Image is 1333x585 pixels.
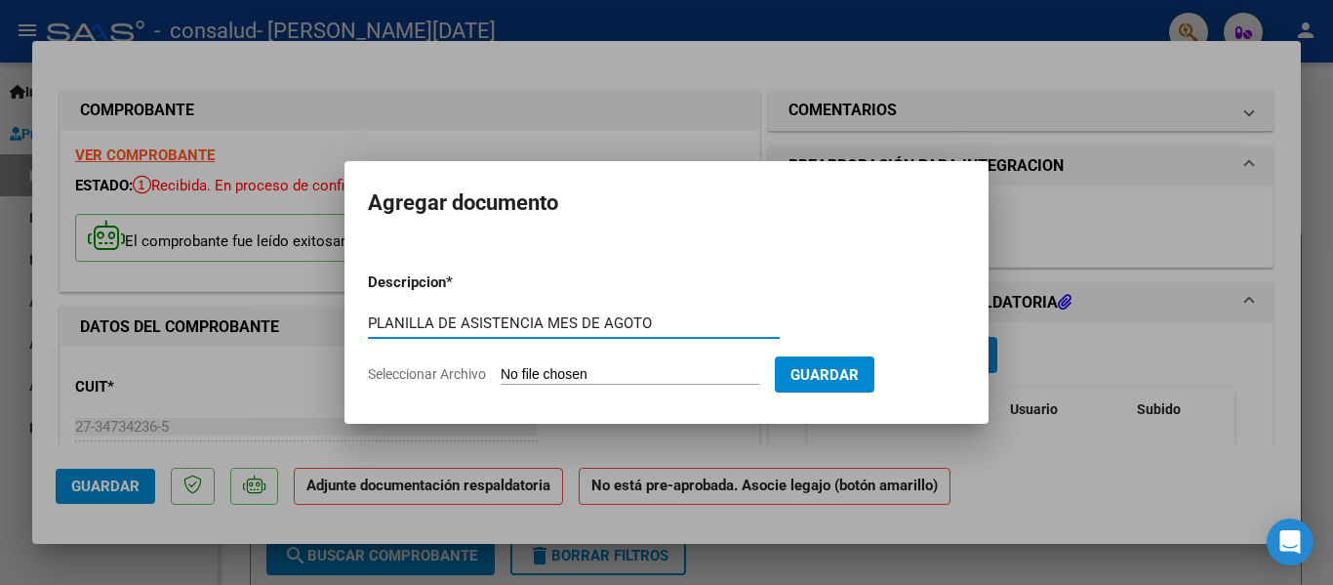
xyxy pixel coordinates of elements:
[368,366,486,382] span: Seleccionar Archivo
[1267,519,1313,565] div: Open Intercom Messenger
[368,272,547,294] p: Descripcion
[790,366,859,384] span: Guardar
[775,356,874,393] button: Guardar
[368,185,965,222] h2: Agregar documento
